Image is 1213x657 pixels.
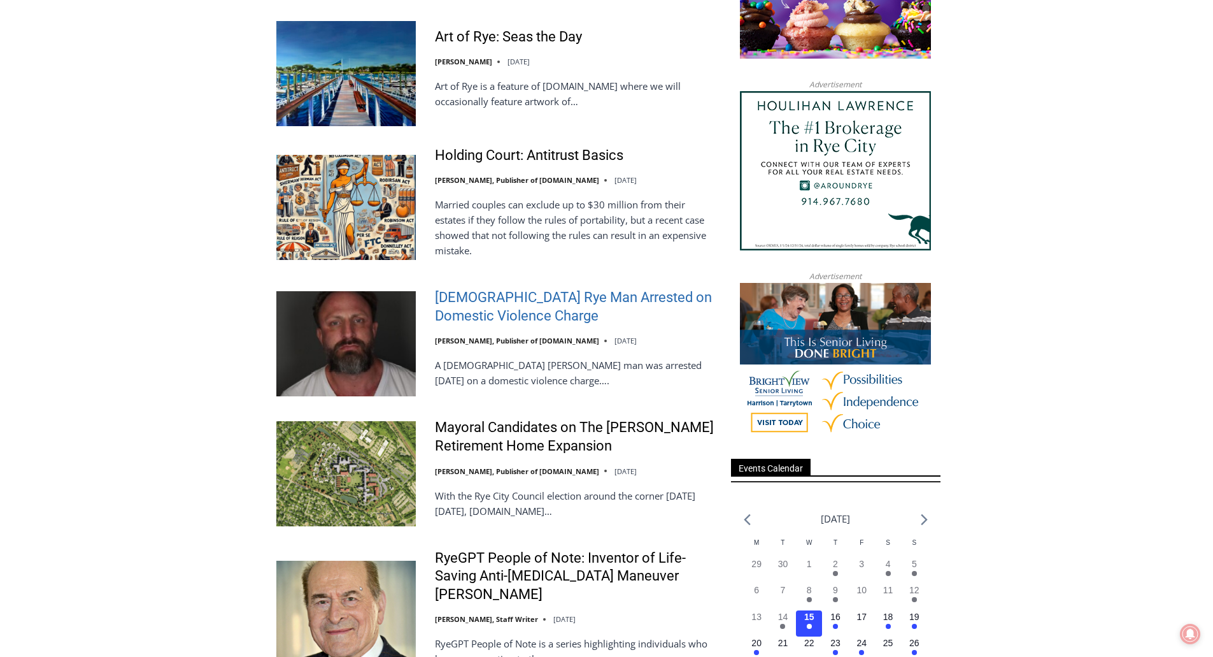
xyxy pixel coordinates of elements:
p: Art of Rye is a feature of [DOMAIN_NAME] where we will occasionally feature artwork of… [435,78,714,109]
img: 42 Year Old Rye Man Arrested on Domestic Violence Charge [276,291,416,396]
li: [DATE] [821,510,850,528]
time: 22 [804,638,814,648]
em: Has events [833,597,838,602]
button: 19 Has events [901,610,927,637]
time: 29 [751,559,762,569]
em: Has events [912,650,917,655]
em: Has events [807,597,812,602]
time: 1 [807,559,812,569]
em: Has events [912,597,917,602]
time: 26 [909,638,919,648]
a: Art of Rye: Seas the Day [435,28,582,47]
span: M [754,539,759,546]
img: Brightview Senior Living [740,283,931,442]
time: 4 [886,559,891,569]
img: Mayoral Candidates on The Osborn Retirement Home Expansion [276,421,416,526]
p: Married couples can exclude up to $30 million from their estates if they follow the rules of port... [435,197,714,258]
time: [DATE] [614,466,637,476]
em: Has events [886,571,891,576]
span: S [912,539,916,546]
em: Has events [912,571,917,576]
div: Monday [744,538,770,558]
button: 5 Has events [901,558,927,584]
time: 8 [807,585,812,595]
a: Previous month [744,514,751,526]
span: Advertisement [797,78,874,90]
time: 7 [781,585,786,595]
a: RyeGPT People of Note: Inventor of Life-Saving Anti-[MEDICAL_DATA] Maneuver [PERSON_NAME] [435,549,714,604]
span: S [886,539,890,546]
a: [PERSON_NAME], Publisher of [DOMAIN_NAME] [435,175,599,185]
time: 13 [751,612,762,622]
time: [DATE] [614,175,637,185]
time: 24 [856,638,867,648]
button: 16 Has events [822,610,848,637]
img: Houlihan Lawrence The #1 Brokerage in Rye City [740,91,931,250]
button: 10 [849,584,875,610]
button: 2 Has events [822,558,848,584]
em: Has events [886,624,891,629]
a: [DEMOGRAPHIC_DATA] Rye Man Arrested on Domestic Violence Charge [435,289,714,325]
em: Has events [833,571,838,576]
time: 18 [883,612,893,622]
time: 21 [778,638,788,648]
time: 14 [778,612,788,622]
time: 10 [856,585,867,595]
span: Advertisement [797,270,874,282]
button: 17 [849,610,875,637]
button: 11 [875,584,901,610]
div: Wednesday [796,538,822,558]
time: 15 [804,612,814,622]
time: 23 [830,638,841,648]
button: 12 Has events [901,584,927,610]
time: 25 [883,638,893,648]
button: 6 [744,584,770,610]
button: 4 Has events [875,558,901,584]
button: 18 Has events [875,610,901,637]
div: Sunday [901,538,927,558]
img: Holding Court: Antitrust Basics [276,155,416,259]
span: T [833,539,837,546]
em: Has events [912,624,917,629]
a: Holding Court: Antitrust Basics [435,147,623,165]
time: 5 [912,559,917,569]
span: Events Calendar [731,459,811,476]
button: 13 [744,610,770,637]
time: 2 [833,559,838,569]
time: 19 [909,612,919,622]
button: 30 [770,558,796,584]
button: 14 Has events [770,610,796,637]
button: 9 Has events [822,584,848,610]
a: [PERSON_NAME], Staff Writer [435,614,538,624]
time: 12 [909,585,919,595]
div: Thursday [822,538,848,558]
em: Has events [780,624,785,629]
span: W [806,539,812,546]
a: [PERSON_NAME] [435,57,492,66]
button: 8 Has events [796,584,822,610]
div: Saturday [875,538,901,558]
a: [PERSON_NAME], Publisher of [DOMAIN_NAME] [435,466,599,476]
em: Has events [833,624,838,629]
time: 20 [751,638,762,648]
em: Has events [859,650,864,655]
em: Has events [807,624,812,629]
img: Art of Rye: Seas the Day [276,21,416,126]
span: F [860,539,863,546]
button: 1 [796,558,822,584]
button: 3 [849,558,875,584]
time: [DATE] [553,614,576,624]
time: 11 [883,585,893,595]
em: Has events [754,650,759,655]
button: 15 Has events [796,610,822,637]
p: A [DEMOGRAPHIC_DATA] [PERSON_NAME] man was arrested [DATE] on a domestic violence charge…. [435,357,714,388]
button: 29 [744,558,770,584]
div: Tuesday [770,538,796,558]
time: 17 [856,612,867,622]
time: [DATE] [614,336,637,345]
time: 3 [859,559,864,569]
a: Mayoral Candidates on The [PERSON_NAME] Retirement Home Expansion [435,419,714,455]
time: 16 [830,612,841,622]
